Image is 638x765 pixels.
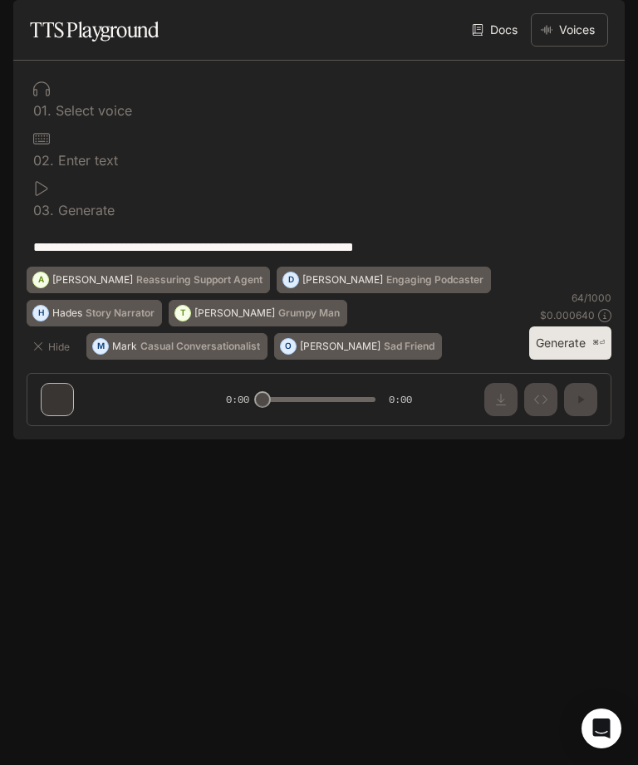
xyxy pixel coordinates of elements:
p: Enter text [54,154,118,167]
p: 0 3 . [33,204,54,217]
p: [PERSON_NAME] [194,308,275,318]
button: MMarkCasual Conversationalist [86,333,267,360]
p: Select voice [52,104,132,117]
p: Mark [112,341,137,351]
button: T[PERSON_NAME]Grumpy Man [169,300,347,326]
p: Engaging Podcaster [386,275,483,285]
button: Voices [531,13,608,47]
div: O [281,333,296,360]
div: D [283,267,298,293]
p: 0 1 . [33,104,52,117]
button: O[PERSON_NAME]Sad Friend [274,333,442,360]
p: Reassuring Support Agent [136,275,263,285]
button: HHadesStory Narrator [27,300,162,326]
p: Story Narrator [86,308,155,318]
a: Docs [469,13,524,47]
button: Generate⌘⏎ [529,326,611,360]
p: Sad Friend [384,341,434,351]
button: A[PERSON_NAME]Reassuring Support Agent [27,267,270,293]
div: H [33,300,48,326]
div: Open Intercom Messenger [582,709,621,748]
div: T [175,300,190,326]
p: Generate [54,204,115,217]
button: Hide [27,333,80,360]
p: [PERSON_NAME] [302,275,383,285]
p: Grumpy Man [278,308,340,318]
div: M [93,333,108,360]
button: D[PERSON_NAME]Engaging Podcaster [277,267,491,293]
h1: TTS Playground [30,13,159,47]
p: Hades [52,308,82,318]
p: [PERSON_NAME] [52,275,133,285]
div: A [33,267,48,293]
p: [PERSON_NAME] [300,341,380,351]
p: Casual Conversationalist [140,341,260,351]
p: 0 2 . [33,154,54,167]
p: ⌘⏎ [592,338,605,348]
